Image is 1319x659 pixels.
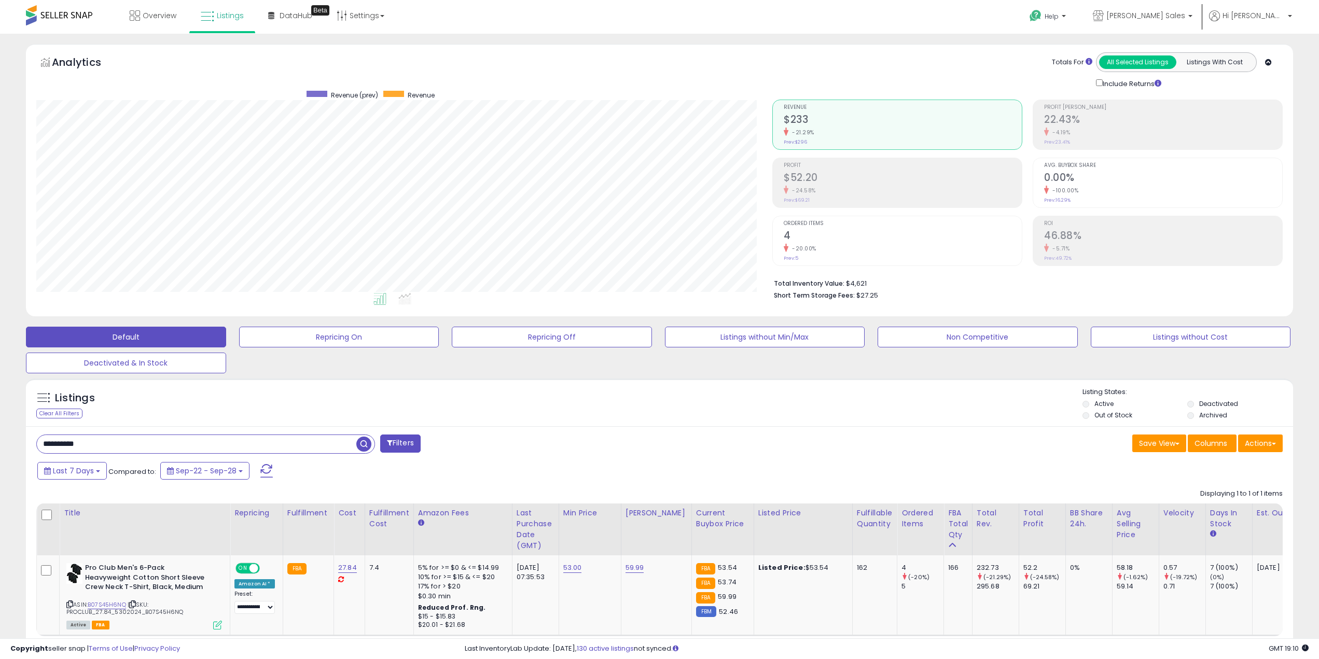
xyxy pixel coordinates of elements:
div: Tooltip anchor [311,5,329,16]
div: $0.30 min [418,592,504,601]
button: Save View [1132,434,1186,452]
div: Fulfillment [287,508,329,518]
span: [PERSON_NAME] Sales [1106,10,1185,21]
span: Columns [1195,438,1227,448]
h2: 0.00% [1044,172,1282,186]
small: (-24.58%) [1030,573,1059,581]
h5: Listings [55,391,95,405]
span: Hi [PERSON_NAME] [1223,10,1285,21]
small: Days In Stock. [1210,529,1216,539]
div: $15 - $15.83 [418,612,504,621]
small: FBA [696,592,715,604]
div: Include Returns [1088,77,1174,89]
div: Preset: [234,591,275,614]
h2: $52.20 [784,172,1022,186]
div: Velocity [1163,508,1201,518]
small: FBA [696,563,715,574]
small: (-20%) [908,573,929,581]
span: 53.54 [718,563,737,572]
small: Prev: $296 [784,139,807,145]
button: Repricing Off [452,327,652,347]
a: Hi [PERSON_NAME] [1209,10,1292,34]
div: Title [64,508,226,518]
div: Min Price [563,508,617,518]
span: Compared to: [108,467,156,476]
div: Fulfillment Cost [369,508,409,529]
div: 69.21 [1023,582,1065,591]
h2: 46.88% [1044,230,1282,244]
b: Short Term Storage Fees: [774,291,855,300]
small: (-21.29%) [983,573,1011,581]
button: Last 7 Days [37,462,107,480]
div: Amazon Fees [418,508,508,518]
div: 7 (100%) [1210,582,1252,591]
small: (-1.62%) [1123,573,1148,581]
div: 0% [1070,563,1104,572]
span: $27.25 [856,290,878,300]
a: 130 active listings [577,643,634,653]
div: seller snap | | [10,644,180,654]
small: FBA [287,563,307,574]
label: Active [1094,399,1114,408]
b: Total Inventory Value: [774,279,844,288]
button: Sep-22 - Sep-28 [160,462,249,480]
span: Revenue (prev) [331,91,378,100]
button: All Selected Listings [1099,55,1176,69]
div: Last Purchase Date (GMT) [517,508,554,551]
div: 52.2 [1023,563,1065,572]
div: 0.57 [1163,563,1205,572]
div: Total Profit [1023,508,1061,529]
li: $4,621 [774,276,1275,289]
span: Sep-22 - Sep-28 [176,466,237,476]
div: Amazon AI * [234,579,275,588]
div: 59.14 [1117,582,1159,591]
img: 31aIgNgqCiL._SL40_.jpg [66,563,82,584]
small: -5.71% [1049,245,1070,253]
b: Reduced Prof. Rng. [418,603,486,612]
h2: $233 [784,114,1022,128]
strong: Copyright [10,643,48,653]
div: Fulfillable Quantity [857,508,893,529]
div: Ordered Items [901,508,939,529]
button: Filters [380,434,421,453]
span: ON [237,564,249,573]
a: Privacy Policy [134,643,180,653]
b: Pro Club Men's 6-Pack Heavyweight Cotton Short Sleeve Crew Neck T-Shirt, Black, Medium [85,563,211,595]
button: Columns [1188,434,1237,452]
span: Avg. Buybox Share [1044,163,1282,169]
button: Actions [1238,434,1283,452]
a: B07S45H6NQ [88,600,126,609]
div: Days In Stock [1210,508,1248,529]
div: Totals For [1052,58,1092,67]
div: 162 [857,563,889,572]
div: FBA Total Qty [948,508,968,540]
div: Repricing [234,508,279,518]
div: [DATE] 07:35:53 [517,563,551,582]
small: -24.58% [788,187,816,194]
small: -100.00% [1049,187,1078,194]
div: 5 [901,582,943,591]
a: 27.84 [338,563,357,573]
button: Deactivated & In Stock [26,353,226,373]
div: 295.68 [977,582,1019,591]
div: 232.73 [977,563,1019,572]
div: 58.18 [1117,563,1159,572]
span: Last 7 Days [53,466,94,476]
small: Prev: 23.41% [1044,139,1070,145]
h2: 4 [784,230,1022,244]
div: Listed Price [758,508,848,518]
button: Listings without Cost [1091,327,1291,347]
small: FBA [696,578,715,589]
i: Get Help [1029,9,1042,22]
small: Prev: 49.72% [1044,255,1072,261]
div: Current Buybox Price [696,508,749,529]
span: 2025-10-6 19:10 GMT [1269,643,1309,653]
span: 53.74 [718,577,737,587]
h2: 22.43% [1044,114,1282,128]
b: Listed Price: [758,563,806,572]
div: 166 [948,563,964,572]
div: 4 [901,563,943,572]
div: [PERSON_NAME] [626,508,687,518]
span: DataHub [280,10,312,21]
small: -21.29% [788,129,814,136]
